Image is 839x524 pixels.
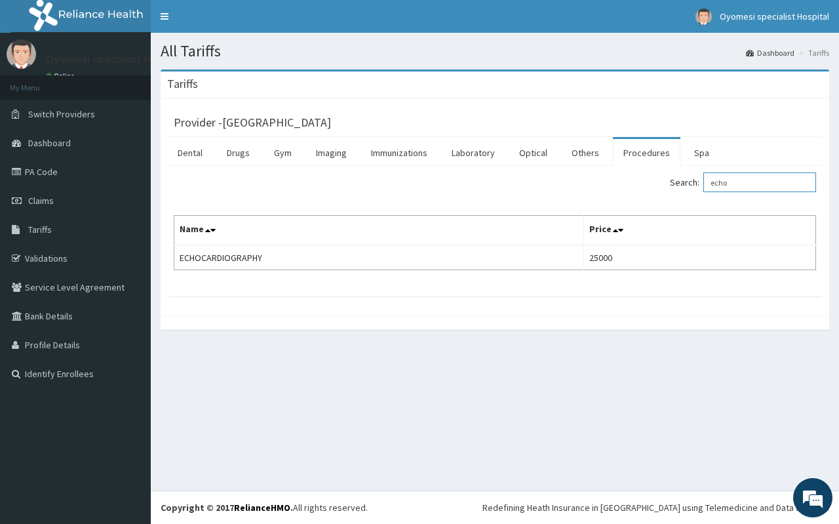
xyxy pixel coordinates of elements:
a: Laboratory [441,139,505,167]
td: 25000 [583,245,815,270]
div: Redefining Heath Insurance in [GEOGRAPHIC_DATA] using Telemedicine and Data Science! [482,501,829,514]
a: Spa [684,139,720,167]
label: Search: [670,172,816,192]
a: RelianceHMO [234,502,290,514]
a: Imaging [305,139,357,167]
h3: Provider - [GEOGRAPHIC_DATA] [174,117,331,129]
a: Dental [167,139,213,167]
span: Tariffs [28,224,52,235]
span: Claims [28,195,54,207]
a: Optical [509,139,558,167]
span: Oyomesi specialist Hospital [720,10,829,22]
td: ECHOCARDIOGRAPHY [174,245,584,270]
th: Name [174,216,584,246]
img: User Image [7,39,36,69]
a: Immunizations [361,139,438,167]
th: Price [583,216,815,246]
a: Dashboard [746,47,794,58]
a: Drugs [216,139,260,167]
strong: Copyright © 2017 . [161,502,293,514]
footer: All rights reserved. [151,491,839,524]
span: Dashboard [28,137,71,149]
img: User Image [695,9,712,25]
a: Gym [263,139,302,167]
a: Procedures [613,139,680,167]
p: Oyomesi specialist Hospital [46,53,187,65]
h1: All Tariffs [161,43,829,60]
a: Online [46,71,77,81]
h3: Tariffs [167,78,198,90]
input: Search: [703,172,816,192]
li: Tariffs [796,47,829,58]
span: Switch Providers [28,108,95,120]
a: Others [561,139,610,167]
